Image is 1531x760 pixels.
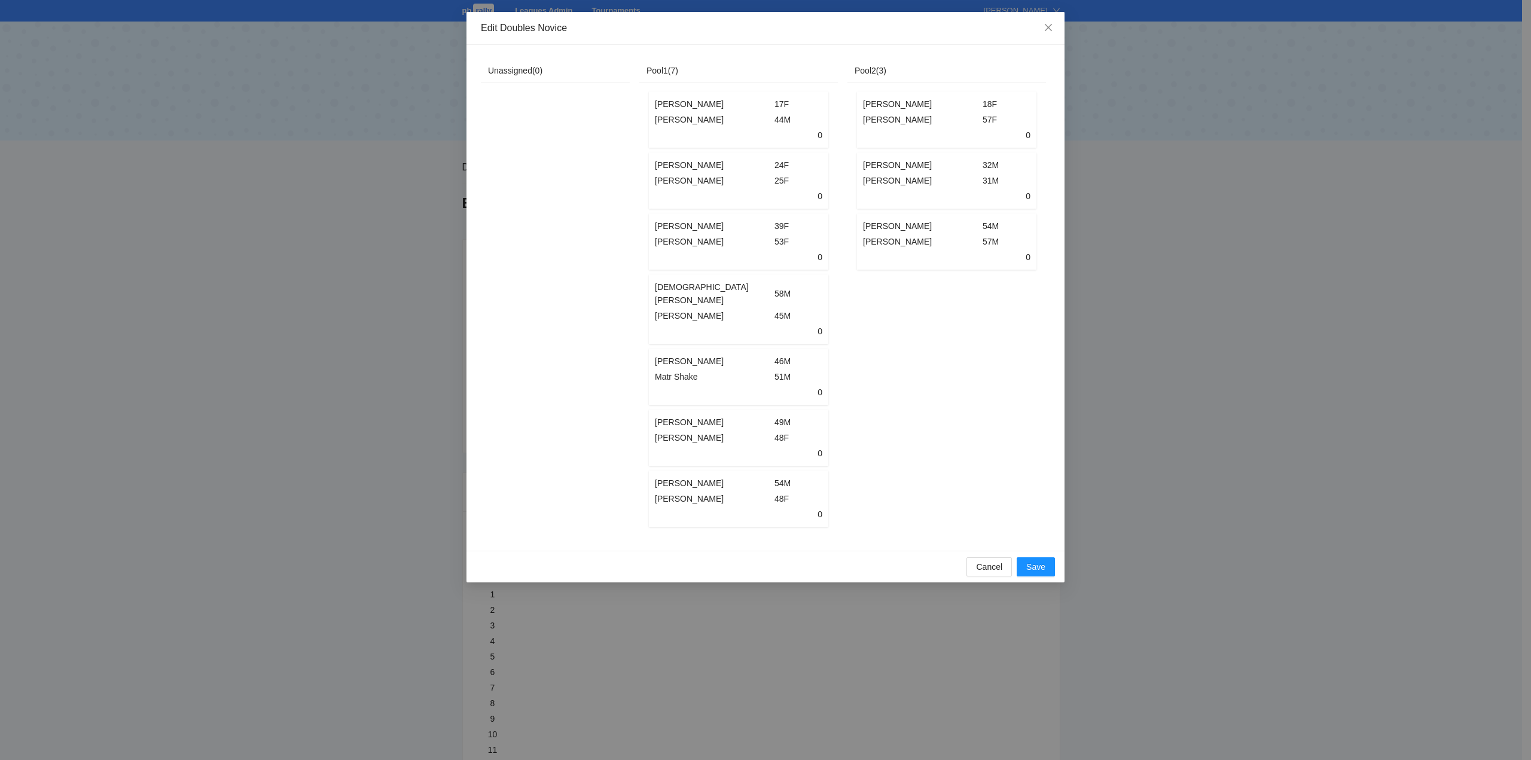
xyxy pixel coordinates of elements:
[773,308,818,323] td: 45M
[654,127,824,143] td: 0
[773,279,818,308] td: 58M
[862,173,981,188] td: [PERSON_NAME]
[1026,560,1045,573] span: Save
[773,96,818,112] td: 17F
[654,188,824,204] td: 0
[773,353,818,369] td: 46M
[862,249,1032,265] td: 0
[773,369,818,384] td: 51M
[862,188,1032,204] td: 0
[654,445,824,461] td: 0
[862,96,981,112] td: [PERSON_NAME]
[773,414,818,430] td: 49M
[976,560,1002,573] span: Cancel
[654,414,773,430] td: [PERSON_NAME]
[981,173,1026,188] td: 31M
[481,22,1050,35] div: Edit Doubles Novice
[773,430,818,445] td: 48F
[654,249,824,265] td: 0
[654,384,824,400] td: 0
[654,279,773,308] td: [DEMOGRAPHIC_DATA][PERSON_NAME]
[654,234,773,249] td: [PERSON_NAME]
[773,157,818,173] td: 24F
[654,323,824,339] td: 0
[654,173,773,188] td: [PERSON_NAME]
[862,112,981,127] td: [PERSON_NAME]
[654,96,773,112] td: [PERSON_NAME]
[773,173,818,188] td: 25F
[654,308,773,323] td: [PERSON_NAME]
[1017,557,1055,576] button: Save
[654,491,773,506] td: [PERSON_NAME]
[981,234,1026,249] td: 57M
[773,218,818,234] td: 39F
[654,506,824,522] td: 0
[862,127,1032,143] td: 0
[862,234,981,249] td: [PERSON_NAME]
[654,112,773,127] td: [PERSON_NAME]
[862,157,981,173] td: [PERSON_NAME]
[862,218,981,234] td: [PERSON_NAME]
[981,157,1026,173] td: 32M
[773,112,818,127] td: 44M
[654,430,773,445] td: [PERSON_NAME]
[654,369,773,384] td: Matr Shake
[654,475,773,491] td: [PERSON_NAME]
[773,234,818,249] td: 53F
[654,353,773,369] td: [PERSON_NAME]
[981,112,1026,127] td: 57F
[654,157,773,173] td: [PERSON_NAME]
[981,96,1026,112] td: 18F
[1032,12,1065,44] button: Close
[773,491,818,506] td: 48F
[855,64,886,77] div: Pool2 ( 3 )
[488,64,542,77] div: Unassigned ( 0 )
[981,218,1026,234] td: 54M
[654,218,773,234] td: [PERSON_NAME]
[966,557,1012,576] button: Cancel
[773,475,818,491] td: 54M
[646,64,678,77] div: Pool1 ( 7 )
[1044,23,1053,32] span: close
